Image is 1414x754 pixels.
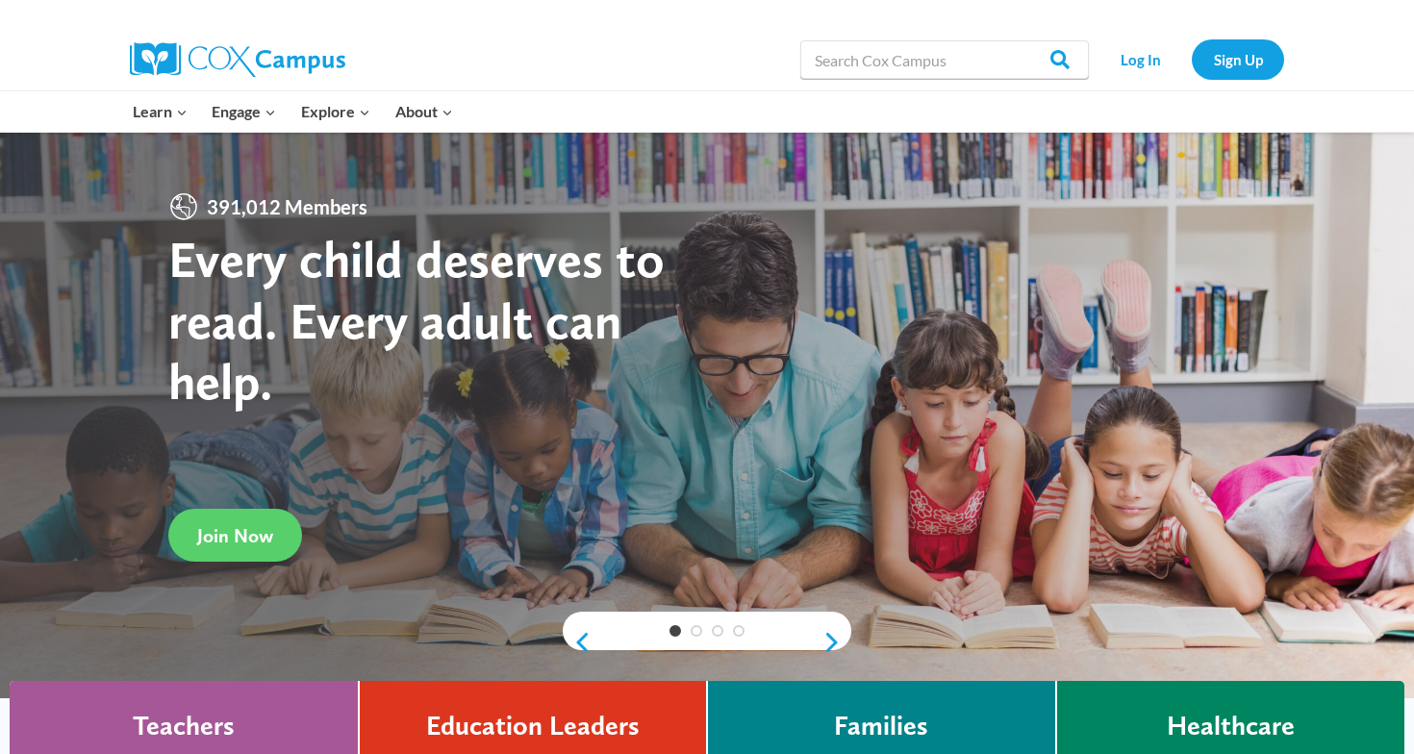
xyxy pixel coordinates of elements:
h4: Families [834,710,928,742]
input: Search Cox Campus [800,40,1089,79]
h4: Teachers [133,710,235,742]
a: Log In [1098,39,1182,79]
a: 3 [712,625,723,637]
a: previous [563,631,592,654]
nav: Secondary Navigation [1098,39,1284,79]
span: Explore [301,99,370,124]
a: Join Now [168,509,302,562]
strong: Every child deserves to read. Every adult can help. [168,228,665,412]
span: Join Now [197,524,273,547]
a: 4 [733,625,745,637]
img: Cox Campus [130,42,345,77]
h4: Education Leaders [426,710,640,742]
span: 391,012 Members [199,191,375,222]
nav: Primary Navigation [120,91,465,132]
span: Engage [212,99,276,124]
a: next [822,631,851,654]
span: About [395,99,453,124]
h4: Healthcare [1167,710,1295,742]
span: Learn [133,99,188,124]
a: 2 [691,625,702,637]
a: 1 [669,625,681,637]
div: content slider buttons [563,623,851,662]
a: Sign Up [1192,39,1284,79]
